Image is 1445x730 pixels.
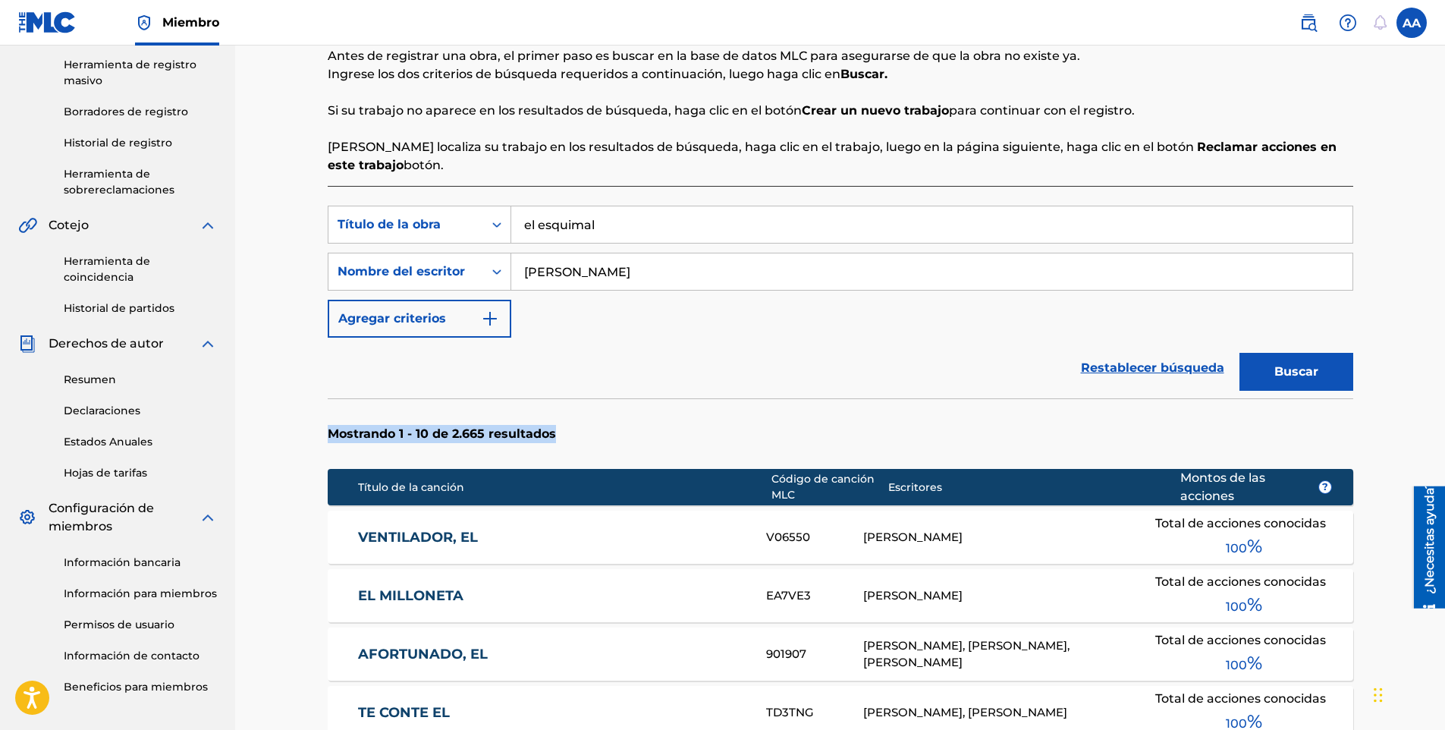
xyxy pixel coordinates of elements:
div: [PERSON_NAME], [PERSON_NAME] [863,704,1155,722]
a: VENTILADOR, EL [358,529,746,546]
img: Ayuda [1339,14,1357,32]
a: Estados Anuales [64,434,217,450]
a: Información de contacto [64,648,217,664]
font: Agregar criterios [338,310,446,328]
a: EL MILLONETA [358,587,746,605]
a: Permisos de usuario [64,617,217,633]
img: 9d2ae6d4665cec9f34b9.svg [481,310,499,328]
div: [PERSON_NAME], [PERSON_NAME], [PERSON_NAME] [863,637,1155,672]
strong: Reclamar acciones en este trabajo [328,140,1337,172]
span: ? [1319,481,1331,493]
font: Si su trabajo no aparece en los resultados de búsqueda, haga clic en el botón [328,103,802,118]
span: % [1226,591,1262,618]
img: Royalties [18,335,36,353]
div: TD3TNG [766,704,863,722]
font: Ingrese los dos criterios de búsqueda requeridos a continuación, luego haga clic en [328,67,840,81]
img: Matching [18,216,37,234]
img: Member Settings [18,508,36,527]
button: Buscar [1239,353,1353,391]
span: Configuración de miembros [49,499,199,536]
div: Arrastrar [1374,672,1383,718]
font: Total de acciones conocidas [1155,631,1326,650]
font: Total de acciones conocidas [1155,690,1326,708]
span: Cotejo [49,216,89,234]
a: Información para miembros [64,586,217,602]
div: V06550 [766,529,863,546]
a: Herramienta de sobrereclamaciones [64,166,217,198]
span: % [1226,650,1262,677]
a: Herramienta de coincidencia [64,253,217,285]
span: % [1226,533,1262,560]
iframe: Resource Center [1403,486,1445,608]
a: AFORTUNADO, EL [358,646,746,663]
font: 100 [1226,541,1247,555]
a: Historial de registro [64,135,217,151]
a: Borradores de registro [64,104,217,120]
p: Antes de registrar una obra, el primer paso es buscar en la base de datos MLC para asegurarse de ... [328,47,1353,65]
font: para continuar con el registro. [949,103,1135,118]
span: Derechos de autor [49,335,164,353]
a: Declaraciones [64,403,217,419]
div: User Menu [1396,8,1427,38]
div: [PERSON_NAME] [863,587,1155,605]
a: Restablecer búsqueda [1073,351,1232,385]
strong: Buscar. [840,67,887,81]
span: Miembro [162,14,219,31]
a: Hojas de tarifas [64,465,217,481]
div: Notifications [1372,15,1387,30]
font: Total de acciones conocidas [1155,514,1326,533]
div: [PERSON_NAME] [863,529,1155,546]
div: Título de la canción [358,480,771,496]
font: botón. [404,158,444,172]
a: Resumen [64,372,217,388]
a: Beneficios para miembros [64,679,217,695]
img: expand [199,335,217,353]
img: expand [199,216,217,234]
img: expand [199,508,217,527]
img: Logotipo de MLC [18,11,77,33]
font: 100 [1226,658,1247,672]
a: Historial de partidos [64,300,217,316]
strong: Crear un nuevo trabajo [802,103,949,118]
img: buscar [1299,14,1318,32]
a: Public Search [1293,8,1324,38]
font: 100 [1226,599,1247,614]
button: Agregar criterios [328,300,511,338]
div: Código de canción MLC [771,471,888,503]
font: [PERSON_NAME] localiza su trabajo en los resultados de búsqueda, haga clic en el trabajo, luego e... [328,140,1194,154]
div: EA7VE3 [766,587,863,605]
div: Escritores [888,480,1180,496]
div: Help [1333,8,1363,38]
font: Mostrando 1 - 10 de 2.665 resultados [328,426,556,441]
font: Montos de las acciones [1180,469,1312,505]
img: Máximo titular de derechos [135,14,153,32]
div: 901907 [766,646,863,663]
a: Información bancaria [64,555,217,571]
a: Herramienta de registro masivo [64,57,217,89]
font: Total de acciones conocidas [1155,573,1326,591]
iframe: Chat Widget [1369,657,1445,730]
div: Nombre del escritor [338,263,474,281]
div: Widget de chat [1369,657,1445,730]
div: Título de la obra [338,216,474,234]
form: Formulario de búsqueda [328,206,1353,398]
a: TE CONTE EL [358,704,746,722]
